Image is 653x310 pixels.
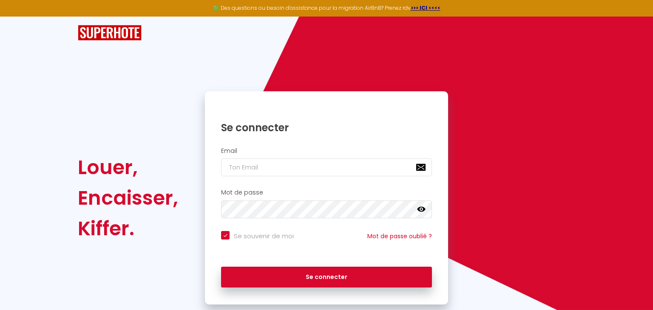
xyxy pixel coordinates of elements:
[367,232,432,240] a: Mot de passe oublié ?
[221,189,432,196] h2: Mot de passe
[221,158,432,176] input: Ton Email
[78,152,178,183] div: Louer,
[411,4,440,11] a: >>> ICI <<<<
[221,147,432,155] h2: Email
[221,267,432,288] button: Se connecter
[221,121,432,134] h1: Se connecter
[78,25,142,41] img: SuperHote logo
[78,213,178,244] div: Kiffer.
[78,183,178,213] div: Encaisser,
